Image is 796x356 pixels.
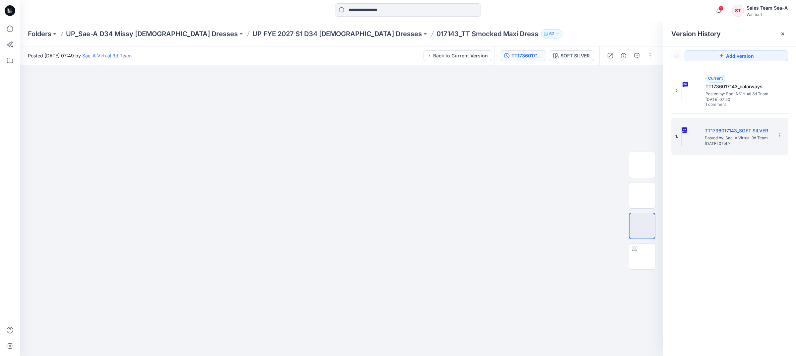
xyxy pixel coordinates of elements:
[705,102,752,107] span: 1 comment
[705,97,772,102] span: [DATE] 07:50
[675,88,679,94] span: 2.
[675,133,678,139] span: 1.
[424,50,492,61] button: Back to Current Version
[708,76,723,81] span: Current
[618,50,629,61] button: Details
[671,30,721,38] span: Version History
[28,29,51,38] a: Folders
[780,31,785,36] button: Close
[28,52,132,59] span: Posted [DATE] 07:49 by
[718,6,724,11] span: 1
[82,53,132,58] a: Sae-A Virtual 3d Team
[705,135,771,141] span: Posted by: Sae-A Virtual 3d Team
[732,5,744,17] div: ST
[685,50,788,61] button: Add version
[549,50,594,61] button: SOFT SILVER
[500,50,546,61] button: TT1736017143_SOFT SILVER
[705,91,772,97] span: Posted by: Sae-A Virtual 3d Team
[682,81,682,101] img: TT1736017143_colorways
[561,52,590,59] div: SOFT SILVER
[705,127,771,135] h5: TT1736017143_SOFT SILVER
[252,29,422,38] a: UP FYE 2027 S1 D34 [DEMOGRAPHIC_DATA] Dresses
[436,29,538,38] p: 017143_TT Smocked Maxi Dress
[747,4,788,12] div: Sales Team Sea-A
[511,52,542,59] div: TT1736017143_SOFT SILVER
[705,83,772,91] h5: TT1736017143_colorways
[66,29,238,38] a: UP_Sae-A D34 Missy [DEMOGRAPHIC_DATA] Dresses
[705,141,771,146] span: [DATE] 07:49
[747,12,788,17] div: Walmart
[671,50,682,61] button: Show Hidden Versions
[549,30,554,37] p: 62
[541,29,563,38] button: 62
